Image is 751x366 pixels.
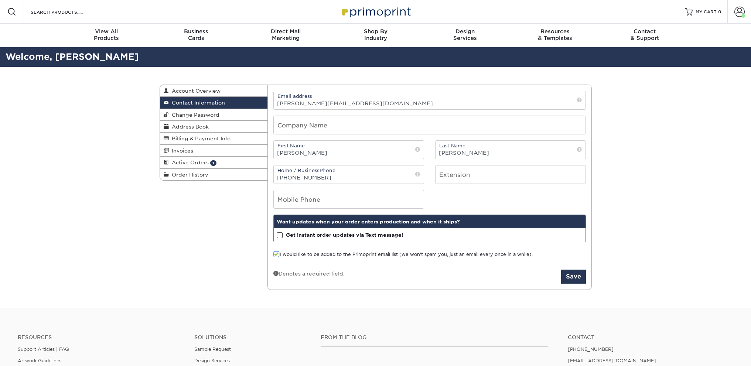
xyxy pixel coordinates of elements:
[568,334,733,341] a: Contact
[274,215,586,228] div: Want updates when your order enters production and when it ships?
[510,24,600,47] a: Resources& Templates
[151,28,241,35] span: Business
[331,28,420,35] span: Shop By
[160,109,268,121] a: Change Password
[151,24,241,47] a: BusinessCards
[696,9,717,15] span: MY CART
[568,346,614,352] a: [PHONE_NUMBER]
[331,24,420,47] a: Shop ByIndustry
[286,232,403,238] strong: Get instant order updates via Text message!
[600,28,690,41] div: & Support
[169,136,231,141] span: Billing & Payment Info
[321,334,548,341] h4: From the Blog
[510,28,600,35] span: Resources
[18,358,61,363] a: Artwork Guidelines
[420,28,510,35] span: Design
[18,346,69,352] a: Support Articles | FAQ
[160,157,268,168] a: Active Orders 1
[561,270,586,284] button: Save
[568,358,656,363] a: [EMAIL_ADDRESS][DOMAIN_NAME]
[169,112,219,118] span: Change Password
[160,85,268,97] a: Account Overview
[169,88,221,94] span: Account Overview
[273,270,345,277] div: Denotes a required field.
[18,334,183,341] h4: Resources
[62,24,151,47] a: View AllProducts
[194,358,230,363] a: Design Services
[420,24,510,47] a: DesignServices
[194,334,309,341] h4: Solutions
[62,28,151,35] span: View All
[30,7,102,16] input: SEARCH PRODUCTS.....
[420,28,510,41] div: Services
[160,145,268,157] a: Invoices
[169,124,209,130] span: Address Book
[160,97,268,109] a: Contact Information
[331,28,420,41] div: Industry
[160,169,268,180] a: Order History
[151,28,241,41] div: Cards
[241,24,331,47] a: Direct MailMarketing
[160,133,268,144] a: Billing & Payment Info
[510,28,600,41] div: & Templates
[169,100,225,106] span: Contact Information
[339,4,413,20] img: Primoprint
[160,121,268,133] a: Address Book
[169,172,208,178] span: Order History
[169,160,209,165] span: Active Orders
[169,148,193,154] span: Invoices
[241,28,331,41] div: Marketing
[718,9,721,14] span: 0
[241,28,331,35] span: Direct Mail
[600,28,690,35] span: Contact
[210,160,216,166] span: 1
[194,346,231,352] a: Sample Request
[273,251,533,258] label: I would like to be added to the Primoprint email list (we won't spam you, just an email every onc...
[600,24,690,47] a: Contact& Support
[62,28,151,41] div: Products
